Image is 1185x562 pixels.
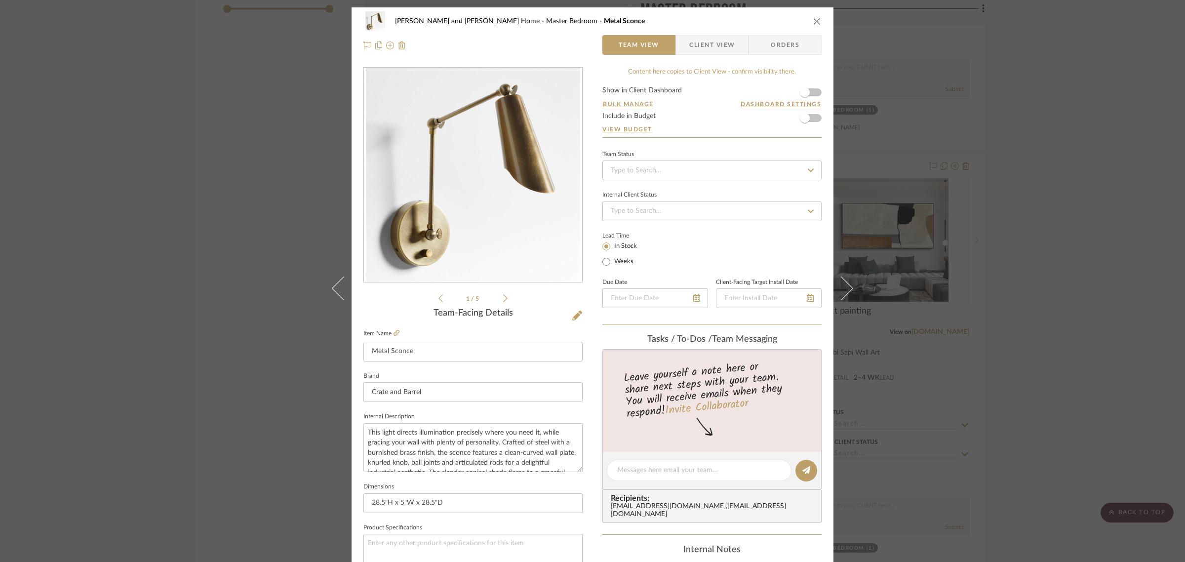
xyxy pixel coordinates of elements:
img: 22d0d841-f02c-4ae9-9558-bcc2546aeefe_48x40.jpg [363,11,387,31]
span: 1 [466,296,471,302]
div: Internal Client Status [602,193,657,198]
label: Dimensions [363,484,394,489]
div: Team Status [602,152,634,157]
div: team Messaging [602,334,822,345]
input: Type to Search… [602,201,822,221]
button: close [813,17,822,26]
span: Metal Sconce [604,18,645,25]
div: Content here copies to Client View - confirm visibility there. [602,67,822,77]
input: Enter Due Date [602,288,708,308]
span: [PERSON_NAME] and [PERSON_NAME] Home [395,18,546,25]
mat-radio-group: Select item type [602,240,653,268]
input: Enter Brand [363,382,583,402]
img: 22d0d841-f02c-4ae9-9558-bcc2546aeefe_436x436.jpg [366,68,580,282]
span: Recipients: [611,494,817,503]
label: Internal Description [363,414,415,419]
label: Due Date [602,280,627,285]
div: [EMAIL_ADDRESS][DOMAIN_NAME] , [EMAIL_ADDRESS][DOMAIN_NAME] [611,503,817,519]
img: Remove from project [398,41,406,49]
button: Bulk Manage [602,100,654,109]
span: / [471,296,475,302]
label: Weeks [612,257,633,266]
label: Brand [363,374,379,379]
label: Lead Time [602,231,653,240]
span: Client View [689,35,735,55]
span: Tasks / To-Dos / [647,335,712,344]
a: Invite Collaborator [665,395,749,420]
label: Product Specifications [363,525,422,530]
span: Orders [760,35,810,55]
div: Leave yourself a note here or share next steps with your team. You will receive emails when they ... [601,356,823,422]
input: Enter Install Date [716,288,822,308]
span: Master Bedroom [546,18,604,25]
span: 5 [475,296,480,302]
button: Dashboard Settings [740,100,822,109]
div: Internal Notes [602,545,822,556]
input: Enter the dimensions of this item [363,493,583,513]
a: View Budget [602,125,822,133]
div: Team-Facing Details [363,308,583,319]
span: Team View [619,35,659,55]
label: Item Name [363,329,399,338]
div: 0 [364,68,582,282]
label: Client-Facing Target Install Date [716,280,798,285]
input: Type to Search… [602,161,822,180]
input: Enter Item Name [363,342,583,361]
label: In Stock [612,242,637,251]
